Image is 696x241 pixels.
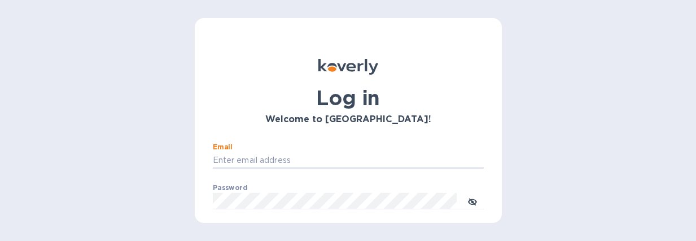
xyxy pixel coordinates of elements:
[213,184,247,191] label: Password
[318,59,378,75] img: Koverly
[461,190,484,212] button: toggle password visibility
[213,86,484,110] h1: Log in
[213,114,484,125] h3: Welcome to [GEOGRAPHIC_DATA]!
[213,152,484,169] input: Enter email address
[213,144,233,150] label: Email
